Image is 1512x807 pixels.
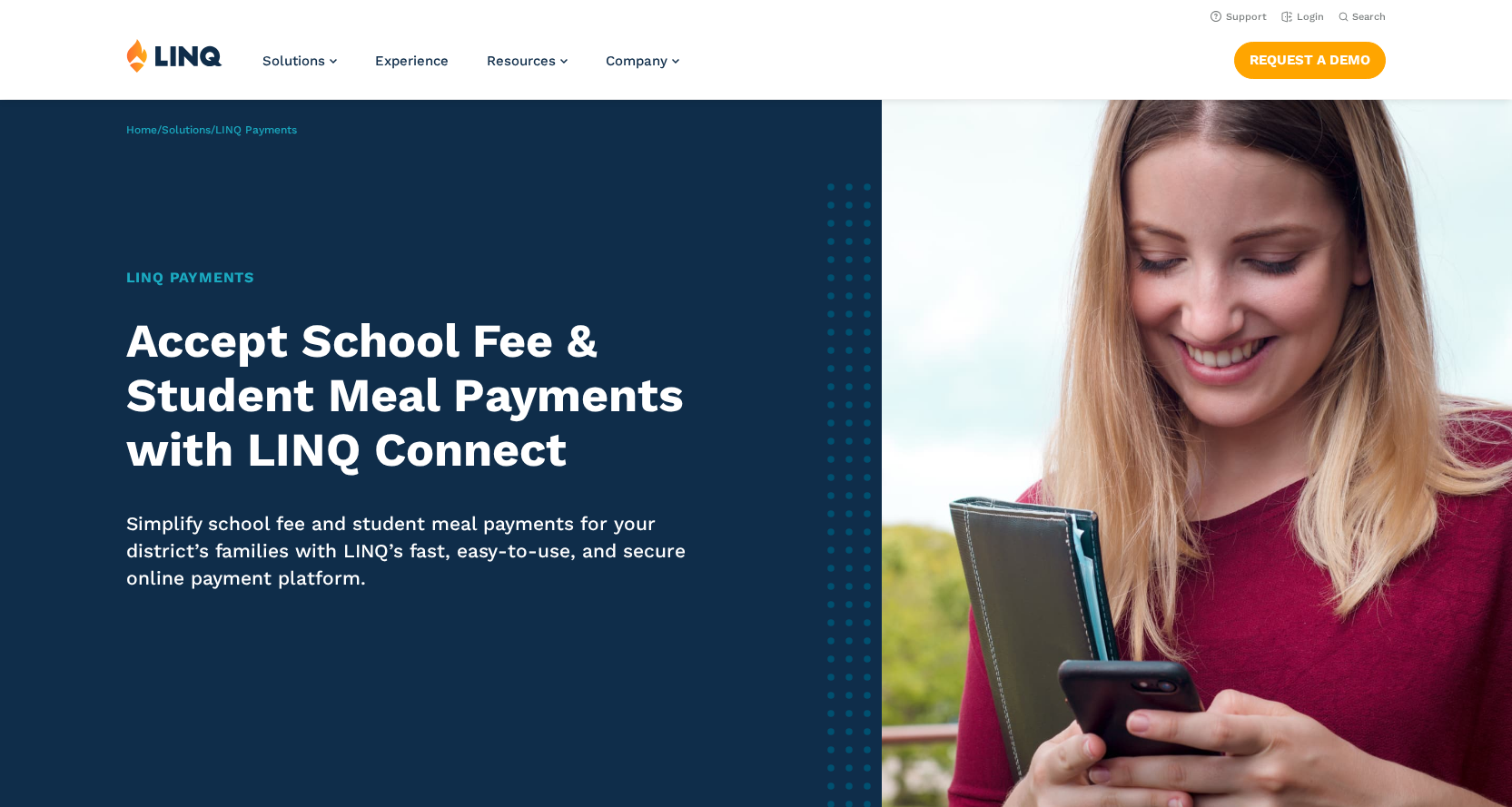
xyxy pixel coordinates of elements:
[262,53,325,69] span: Solutions
[126,123,297,136] span: / /
[262,38,679,98] nav: Primary Navigation
[1211,11,1267,23] a: Support
[487,53,556,69] span: Resources
[126,510,722,592] p: Simplify school fee and student meal payments for your district’s families with LINQ’s fast, easy...
[1281,11,1324,23] a: Login
[126,314,722,477] h2: Accept School Fee & Student Meal Payments with LINQ Connect
[1352,11,1386,23] span: Search
[126,123,157,136] a: Home
[1339,10,1386,24] button: Open Search Bar
[126,267,722,289] h1: LINQ Payments
[375,53,449,69] a: Experience
[606,53,679,69] a: Company
[606,53,667,69] span: Company
[126,38,222,73] img: LINQ | K‑12 Software
[215,123,297,136] span: LINQ Payments
[1234,42,1386,78] a: Request a Demo
[1234,38,1386,78] nav: Button Navigation
[162,123,211,136] a: Solutions
[262,53,337,69] a: Solutions
[487,53,568,69] a: Resources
